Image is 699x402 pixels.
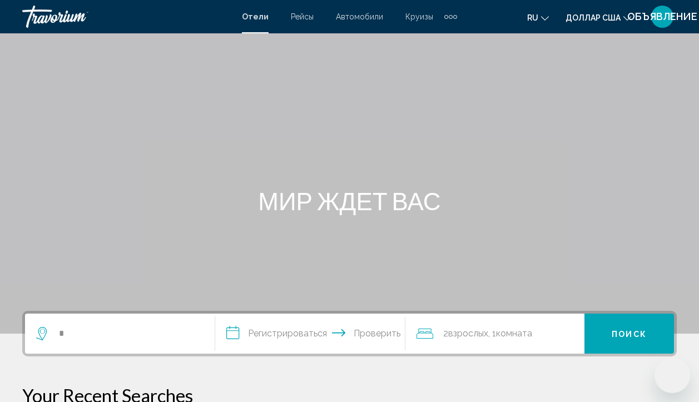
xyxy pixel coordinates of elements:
button: Путешественники: 2 взрослых, 0 детей [405,314,584,354]
font: доллар США [566,13,621,22]
iframe: Кнопка запуска окна обмена сообщениями [655,358,690,393]
a: Автомобили [336,12,383,21]
font: взрослых [448,328,488,339]
button: Дополнительные элементы навигации [444,8,457,26]
a: Круизы [405,12,433,21]
a: Травориум [22,6,231,28]
font: комната [496,328,532,339]
button: Поиск [584,314,674,354]
font: Поиск [612,330,647,339]
font: ОБЪЯВЛЕНИЕ [627,11,697,22]
a: Отели [242,12,269,21]
a: Рейсы [291,12,314,21]
button: Изменить язык [527,9,549,26]
font: МИР ЖДЕТ ВАС [258,186,440,215]
font: ru [527,13,538,22]
font: 2 [443,328,448,339]
div: Виджет поиска [25,314,674,354]
button: Меню пользователя [648,5,677,28]
font: , 1 [488,328,496,339]
button: Даты заезда и выезда [215,314,405,354]
button: Изменить валюту [566,9,631,26]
